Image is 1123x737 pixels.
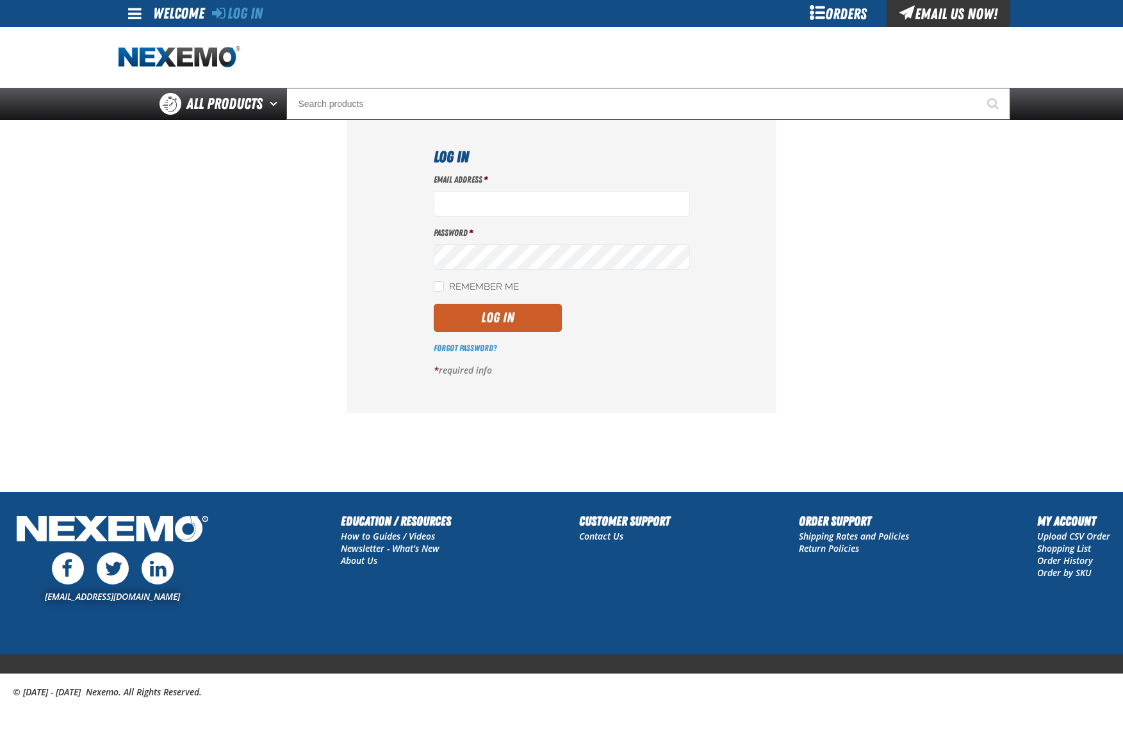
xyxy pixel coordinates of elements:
a: [EMAIL_ADDRESS][DOMAIN_NAME] [45,590,180,602]
button: Open All Products pages [265,88,286,120]
input: Remember Me [434,281,444,292]
h1: Log In [434,145,690,169]
label: Password [434,227,690,239]
label: Remember Me [434,281,519,294]
span: All Products [186,92,263,115]
a: Shopping List [1037,542,1091,554]
input: Search [286,88,1010,120]
a: Home [119,46,240,69]
a: How to Guides / Videos [341,530,435,542]
h2: Customer Support [579,511,670,531]
button: Start Searching [978,88,1010,120]
a: Newsletter - What's New [341,542,439,554]
a: Order by SKU [1037,567,1092,579]
h2: Order Support [799,511,909,531]
a: About Us [341,554,377,567]
img: Nexemo logo [119,46,240,69]
a: Contact Us [579,530,623,542]
label: Email Address [434,174,690,186]
a: Upload CSV Order [1037,530,1110,542]
button: Log In [434,304,562,332]
a: Order History [1037,554,1093,567]
h2: My Account [1037,511,1110,531]
h2: Education / Resources [341,511,451,531]
a: Return Policies [799,542,859,554]
a: Shipping Rates and Policies [799,530,909,542]
img: Nexemo Logo [13,511,212,549]
a: Forgot Password? [434,343,496,353]
p: required info [434,365,690,377]
a: Log In [212,4,263,22]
